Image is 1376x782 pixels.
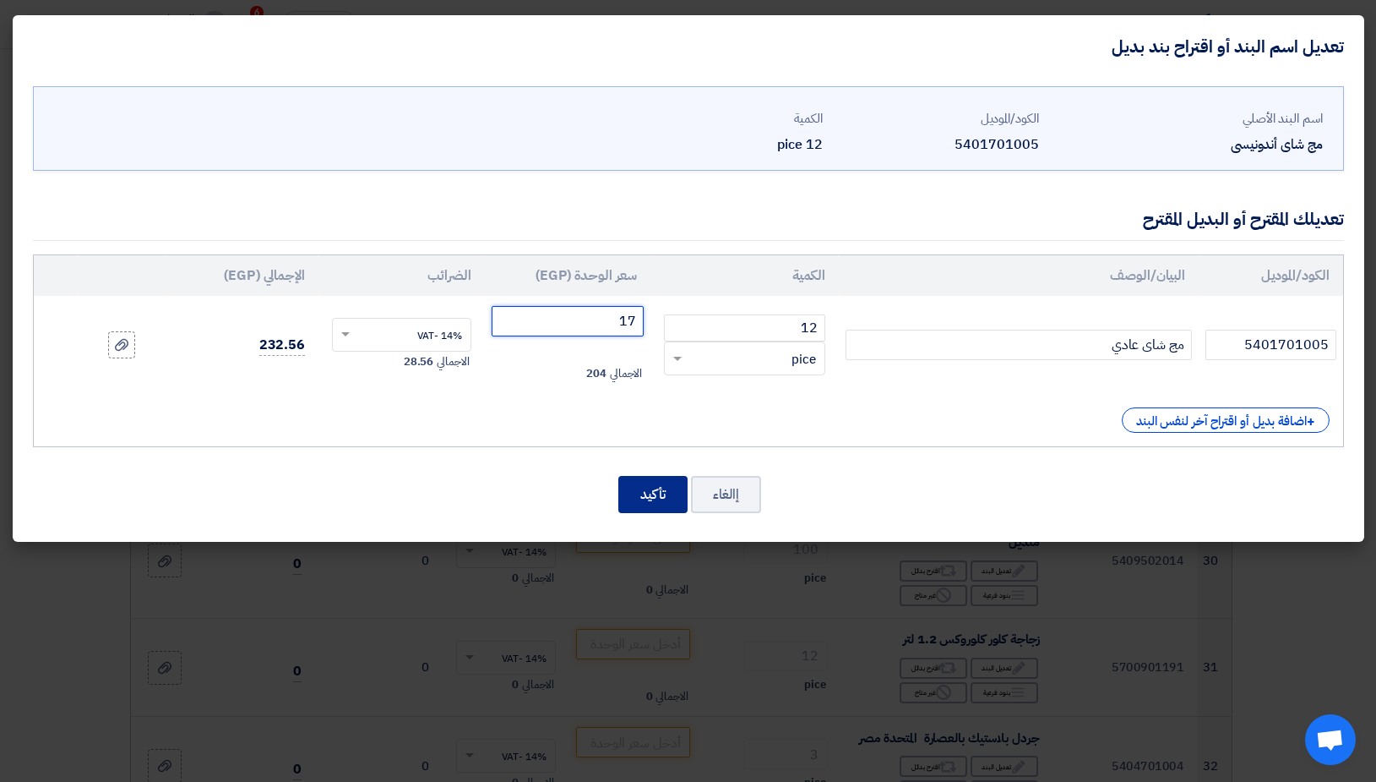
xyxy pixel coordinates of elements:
div: الكمية [620,109,823,129]
div: اضافة بديل أو اقتراح آخر لنفس البند [1122,407,1330,433]
ng-select: VAT [332,318,471,352]
th: سعر الوحدة (EGP) [485,255,651,296]
th: الكود/الموديل [1199,255,1342,296]
div: الكود/الموديل [836,109,1039,129]
div: تعديلك المقترح أو البديل المقترح [1143,206,1343,232]
div: دردشة مفتوحة [1305,714,1356,765]
button: إالغاء [691,476,761,513]
button: تأكيد [618,476,688,513]
span: pice [791,350,816,369]
th: الكمية [650,255,839,296]
span: 204 [586,365,606,382]
input: Add Item Description [846,330,1192,360]
input: أدخل سعر الوحدة [492,306,644,336]
input: الموديل [1205,330,1335,360]
div: مج شاى أندونيسى [1052,134,1323,155]
h4: تعديل اسم البند أو اقتراح بند بديل [1112,36,1344,57]
div: اسم البند الأصلي [1052,109,1323,129]
input: RFQ_STEP1.ITEMS.2.AMOUNT_TITLE [664,314,825,342]
span: الاجمالي [610,365,642,382]
th: الضرائب [318,255,485,296]
span: + [1307,412,1315,432]
div: 5401701005 [836,134,1039,155]
th: البيان/الوصف [839,255,1199,296]
th: الإجمالي (EGP) [166,255,318,296]
span: 28.56 [404,353,434,370]
span: 232.56 [259,335,305,356]
span: الاجمالي [437,353,469,370]
div: 12 pice [620,134,823,155]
